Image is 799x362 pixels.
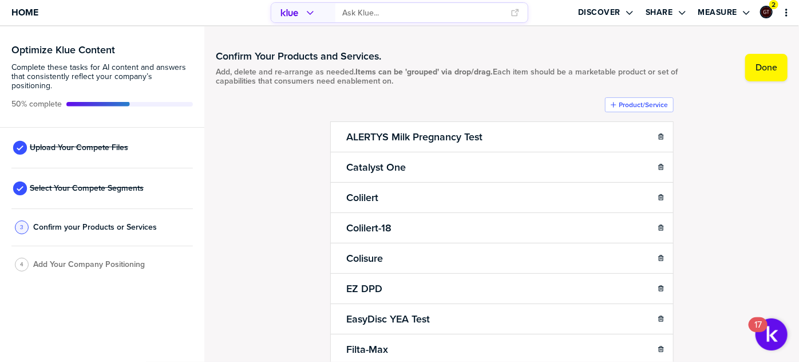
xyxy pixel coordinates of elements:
[605,97,674,112] button: Product/Service
[345,250,386,266] h2: Colisure
[342,3,503,22] input: Ask Klue...
[619,100,669,109] label: Product/Service
[698,7,738,18] label: Measure
[756,62,777,73] label: Done
[330,273,674,304] li: EZ DPD
[330,152,674,183] li: Catalyst One
[11,7,38,17] span: Home
[759,5,774,19] a: Edit Profile
[578,7,620,18] label: Discover
[216,68,681,86] span: Add, delete and re-arrange as needed. Each item should be a marketable product or set of capabili...
[11,63,193,91] span: Complete these tasks for AI content and answers that consistently reflect your company’s position...
[345,341,391,357] h2: Filta-Max
[345,159,409,175] h2: Catalyst One
[330,213,674,243] li: Colilert-18
[20,223,23,231] span: 3
[33,260,145,269] span: Add Your Company Positioning
[745,54,788,81] button: Done
[30,143,128,152] span: Upload Your Compete Files
[330,243,674,274] li: Colisure
[761,7,772,17] img: ee1355cada6433fc92aa15fbfe4afd43-sml.png
[756,318,788,351] button: Open Resource Center, 17 new notifications
[330,304,674,335] li: EasyDisc YEA Test
[345,190,381,206] h2: Colilert
[216,49,681,63] h1: Confirm Your Products and Services.
[760,6,773,18] div: Graham Tutti
[345,220,394,236] h2: Colilert-18
[20,260,23,269] span: 4
[33,223,157,232] span: Confirm your Products or Services
[11,100,62,109] span: Active
[772,1,776,9] span: 2
[345,311,433,327] h2: EasyDisc YEA Test
[355,66,493,78] strong: Items can be 'grouped' via drop/drag.
[11,45,193,55] h3: Optimize Klue Content
[330,121,674,152] li: ALERTYS Milk Pregnancy Test
[646,7,673,18] label: Share
[30,184,144,193] span: Select Your Compete Segments
[330,182,674,213] li: Colilert
[345,129,485,145] h2: ALERTYS Milk Pregnancy Test
[754,325,762,340] div: 17
[345,281,385,297] h2: EZ DPD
